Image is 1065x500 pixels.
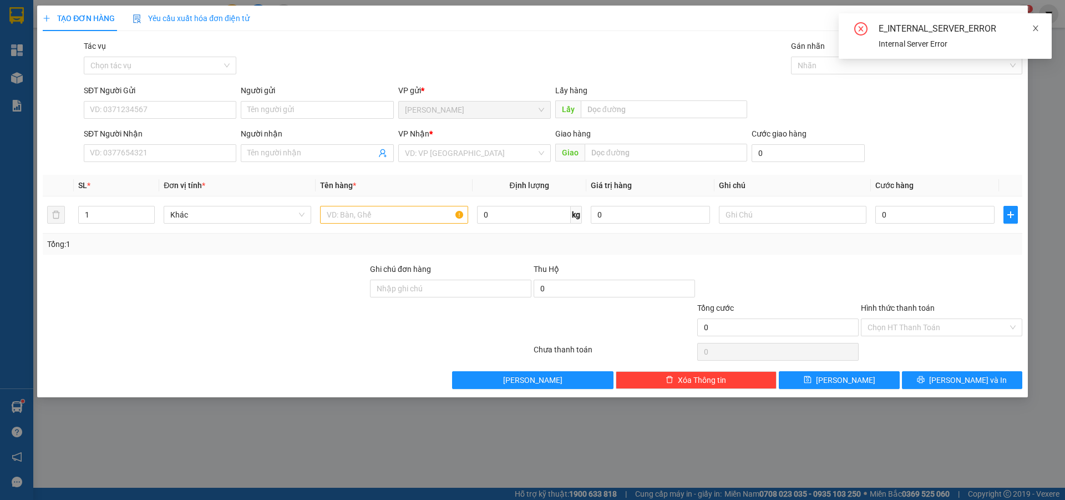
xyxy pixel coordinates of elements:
[78,181,87,190] span: SL
[752,129,807,138] label: Cước giao hàng
[752,144,865,162] input: Cước giao hàng
[47,206,65,224] button: delete
[917,376,925,385] span: printer
[370,265,431,274] label: Ghi chú đơn hàng
[241,84,393,97] div: Người gửi
[43,14,50,22] span: plus
[133,14,250,23] span: Yêu cầu xuất hóa đơn điện tử
[1004,210,1017,219] span: plus
[370,280,531,297] input: Ghi chú đơn hàng
[398,129,429,138] span: VP Nhận
[581,100,747,118] input: Dọc đường
[804,376,812,385] span: save
[879,38,1038,50] div: Internal Server Error
[405,102,544,118] span: Gia Nghĩa
[997,6,1028,37] button: Close
[555,129,591,138] span: Giao hàng
[571,206,582,224] span: kg
[879,22,1038,36] div: E_INTERNAL_SERVER_ERROR
[616,371,777,389] button: deleteXóa Thông tin
[854,22,868,38] span: close-circle
[555,100,581,118] span: Lấy
[534,265,559,274] span: Thu Hộ
[719,206,866,224] input: Ghi Chú
[585,144,747,161] input: Dọc đường
[452,371,613,389] button: [PERSON_NAME]
[816,374,875,386] span: [PERSON_NAME]
[43,14,115,23] span: TẠO ĐƠN HÀNG
[902,371,1022,389] button: printer[PERSON_NAME] và In
[714,175,871,196] th: Ghi chú
[47,238,411,250] div: Tổng: 1
[779,371,899,389] button: save[PERSON_NAME]
[861,304,935,312] label: Hình thức thanh toán
[164,181,205,190] span: Đơn vị tính
[1003,206,1018,224] button: plus
[133,14,141,23] img: icon
[320,206,468,224] input: VD: Bàn, Ghế
[591,181,632,190] span: Giá trị hàng
[555,86,587,95] span: Lấy hàng
[929,374,1007,386] span: [PERSON_NAME] và In
[555,144,585,161] span: Giao
[510,181,549,190] span: Định lượng
[170,206,305,223] span: Khác
[532,344,696,363] div: Chưa thanh toán
[791,42,825,50] label: Gán nhãn
[678,374,726,386] span: Xóa Thông tin
[378,149,387,158] span: user-add
[666,376,673,385] span: delete
[398,84,551,97] div: VP gửi
[241,128,393,140] div: Người nhận
[1032,24,1039,32] span: close
[697,304,734,312] span: Tổng cước
[591,206,710,224] input: 0
[84,42,106,50] label: Tác vụ
[875,181,914,190] span: Cước hàng
[84,128,236,140] div: SĐT Người Nhận
[84,84,236,97] div: SĐT Người Gửi
[320,181,356,190] span: Tên hàng
[503,374,562,386] span: [PERSON_NAME]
